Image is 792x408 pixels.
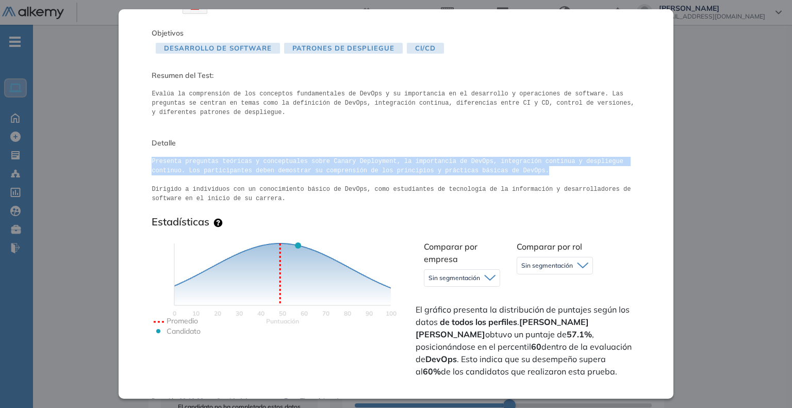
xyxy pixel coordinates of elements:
span: Sin segmentación [521,262,573,270]
span: CI/CD [407,43,444,54]
span: 00:10:00 [179,396,204,405]
text: Scores [266,317,299,325]
text: Candidato [167,327,201,336]
text: 90 [366,309,373,317]
text: 50 [279,309,286,317]
span: Cantidad de preguntas: [216,396,284,405]
strong: 57.1% [567,329,592,339]
span: Detalle [152,138,640,149]
text: 30 [236,309,243,317]
span: Patrones de Despliegue [284,43,403,54]
strong: 60 [531,341,541,352]
pre: Presenta preguntas teóricas y conceptuales sobre Canary Deployment, la importancia de DevOps, int... [152,157,640,203]
text: 10 [192,309,200,317]
span: Desarrollo de Software [156,43,279,54]
span: Duración : [152,396,179,405]
h3: Estadísticas [152,216,209,228]
span: Comparar por rol [517,241,582,252]
span: 7 [284,396,288,405]
strong: de todos los perfiles [440,317,517,327]
text: 60 [301,309,308,317]
text: Promedio [167,316,198,325]
text: 0 [173,309,176,317]
strong: DevOps [425,354,457,364]
text: 20 [214,309,221,317]
span: Objetivos [152,28,184,38]
span: 1 [336,396,339,405]
text: 70 [322,309,329,317]
strong: [PERSON_NAME] [416,329,485,339]
span: Comparar por empresa [424,241,477,264]
span: Resumen del Test: [152,70,640,81]
span: El gráfico presenta la distribución de puntajes según los datos . obtuvo un puntaje de , posicion... [416,303,638,378]
strong: [PERSON_NAME] [519,317,589,327]
text: 80 [344,309,351,317]
strong: 60% [423,366,441,377]
text: 100 [386,309,397,317]
text: 40 [257,309,265,317]
span: Tier mínimo [300,396,336,405]
span: Sin segmentación [428,274,480,282]
pre: Evalúa la comprensión de los conceptos fundamentales de DevOps y su importancia en el desarrollo ... [152,89,640,117]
